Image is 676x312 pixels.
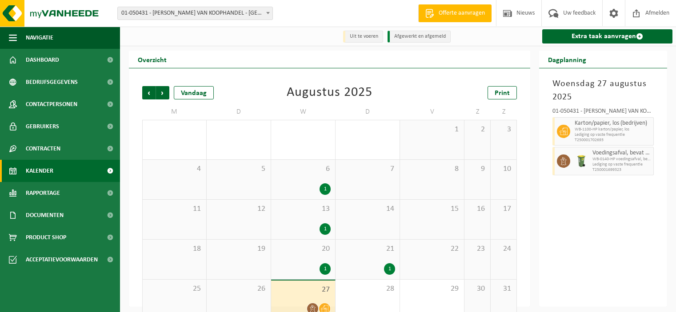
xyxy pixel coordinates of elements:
[276,244,331,254] span: 20
[211,284,266,294] span: 26
[469,125,486,134] span: 2
[26,71,78,93] span: Bedrijfsgegevens
[495,164,512,174] span: 10
[26,182,60,204] span: Rapportage
[117,7,273,20] span: 01-050431 - VOKA KAMER VAN KOOPHANDEL - KORTRIJK
[26,138,60,160] span: Contracten
[340,164,395,174] span: 7
[26,204,64,226] span: Documenten
[575,127,651,132] span: WB-1100-HP karton/papier, los
[207,104,271,120] td: D
[469,164,486,174] span: 9
[495,284,512,294] span: 31
[271,104,336,120] td: W
[142,86,156,99] span: Vorige
[384,263,395,275] div: 1
[404,284,460,294] span: 29
[26,115,59,138] span: Gebruikers
[552,77,654,104] h3: Woensdag 27 augustus 2025
[592,157,651,162] span: WB-0140-HP voedingsafval, bevat producten van dierlijke oors
[336,104,400,120] td: D
[404,125,460,134] span: 1
[542,29,672,43] a: Extra taak aanvragen
[400,104,464,120] td: V
[320,183,331,195] div: 1
[211,244,266,254] span: 19
[464,104,491,120] td: Z
[488,86,517,99] a: Print
[211,204,266,214] span: 12
[147,284,202,294] span: 25
[469,284,486,294] span: 30
[469,204,486,214] span: 16
[276,285,331,295] span: 27
[276,164,331,174] span: 6
[142,104,207,120] td: M
[156,86,169,99] span: Volgende
[388,31,451,43] li: Afgewerkt en afgemeld
[26,249,98,271] span: Acceptatievoorwaarden
[118,7,272,20] span: 01-050431 - VOKA KAMER VAN KOOPHANDEL - KORTRIJK
[469,244,486,254] span: 23
[592,150,651,157] span: Voedingsafval, bevat producten van dierlijke oorsprong, onverpakt, categorie 3
[575,154,588,168] img: WB-0140-HPE-GN-50
[276,204,331,214] span: 13
[174,86,214,99] div: Vandaag
[552,108,654,117] div: 01-050431 - [PERSON_NAME] VAN KOOPHANDEL - [GEOGRAPHIC_DATA]
[495,204,512,214] span: 17
[539,51,595,68] h2: Dagplanning
[26,27,53,49] span: Navigatie
[26,93,77,115] span: Contactpersonen
[404,164,460,174] span: 8
[343,31,383,43] li: Uit te voeren
[592,167,651,173] span: T250001699323
[495,244,512,254] span: 24
[320,223,331,235] div: 1
[575,120,651,127] span: Karton/papier, los (bedrijven)
[147,164,202,174] span: 4
[147,204,202,214] span: 11
[129,51,176,68] h2: Overzicht
[404,204,460,214] span: 15
[575,138,651,143] span: T250001702693
[404,244,460,254] span: 22
[320,263,331,275] div: 1
[418,4,492,22] a: Offerte aanvragen
[211,164,266,174] span: 5
[26,49,59,71] span: Dashboard
[287,86,372,99] div: Augustus 2025
[340,204,395,214] span: 14
[26,226,66,249] span: Product Shop
[491,104,517,120] td: Z
[592,162,651,167] span: Lediging op vaste frequentie
[495,125,512,134] span: 3
[495,90,510,97] span: Print
[436,9,487,18] span: Offerte aanvragen
[147,244,202,254] span: 18
[575,132,651,138] span: Lediging op vaste frequentie
[26,160,53,182] span: Kalender
[340,284,395,294] span: 28
[340,244,395,254] span: 21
